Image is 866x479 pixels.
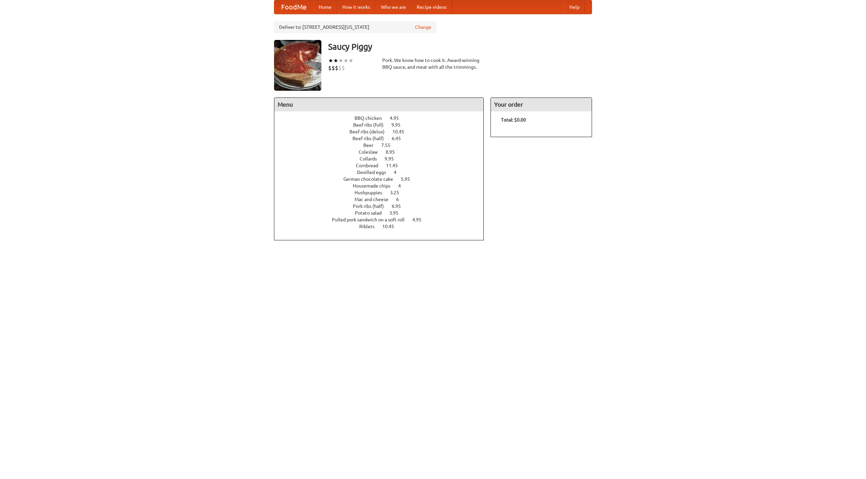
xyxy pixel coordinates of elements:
span: Coleslaw [359,149,385,155]
a: Pulled pork sandwich on a soft roll 4.95 [332,217,434,222]
li: ★ [343,57,348,64]
span: BBQ chicken [355,115,389,121]
li: $ [328,64,332,72]
h4: Menu [274,98,483,111]
span: German chocolate cake [343,176,400,182]
li: ★ [333,57,338,64]
span: 4.95 [412,217,428,222]
a: Beer 7.55 [363,143,403,148]
a: Change [415,24,431,30]
a: Beef ribs (delux) 10.45 [349,129,417,134]
li: $ [338,64,342,72]
span: 3.95 [389,210,405,216]
a: Cornbread 11.45 [356,163,410,168]
span: Housemade chips [353,183,397,189]
span: 6.45 [392,136,408,141]
a: Devilled eggs 4 [357,170,409,175]
span: Riblets [359,224,381,229]
img: angular.jpg [274,40,321,91]
span: Collards [360,156,384,161]
li: $ [342,64,345,72]
span: 6 [396,197,406,202]
a: Recipe videos [411,0,452,14]
span: 11.45 [386,163,405,168]
span: Beef ribs (half) [352,136,391,141]
span: Pulled pork sandwich on a soft roll [332,217,411,222]
span: Beef ribs (delux) [349,129,391,134]
a: Help [564,0,585,14]
a: Coleslaw 8.95 [359,149,407,155]
li: ★ [348,57,354,64]
div: Deliver to: [STREET_ADDRESS][US_STATE] [274,21,436,33]
span: 4.95 [390,115,406,121]
a: BBQ chicken 4.95 [355,115,411,121]
span: Mac and cheese [355,197,395,202]
span: 6.95 [392,203,408,209]
a: Who we are [375,0,411,14]
span: Pork ribs (half) [353,203,391,209]
div: Pork. We know how to cook it. Award-winning BBQ sauce, and meat with all the trimmings. [382,57,484,70]
span: 9.95 [385,156,401,161]
a: German chocolate cake 5.95 [343,176,423,182]
span: 4 [394,170,403,175]
a: Riblets 10.45 [359,224,407,229]
span: Hushpuppies [355,190,389,195]
span: Cornbread [356,163,385,168]
a: Hushpuppies 3.25 [355,190,412,195]
span: 5.95 [401,176,417,182]
span: Beer [363,143,380,148]
li: ★ [328,57,333,64]
h3: Saucy Piggy [328,40,592,53]
a: Potato salad 3.95 [355,210,411,216]
span: Beef ribs (full) [353,122,390,128]
span: Devilled eggs [357,170,393,175]
span: 4 [398,183,408,189]
a: Collards 9.95 [360,156,406,161]
a: Beef ribs (full) 9.95 [353,122,413,128]
span: 8.95 [386,149,402,155]
a: Home [313,0,337,14]
span: Potato salad [355,210,388,216]
span: 7.55 [381,143,397,148]
span: 3.25 [390,190,406,195]
a: FoodMe [274,0,313,14]
a: Pork ribs (half) 6.95 [353,203,413,209]
a: Housemade chips 4 [353,183,413,189]
span: 10.45 [392,129,411,134]
li: $ [335,64,338,72]
li: $ [332,64,335,72]
span: 9.95 [391,122,407,128]
a: Beef ribs (half) 6.45 [352,136,413,141]
span: 10.45 [382,224,401,229]
a: How it works [337,0,375,14]
li: ★ [338,57,343,64]
h4: Your order [491,98,592,111]
b: Total: $0.00 [501,117,526,123]
a: Mac and cheese 6 [355,197,411,202]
